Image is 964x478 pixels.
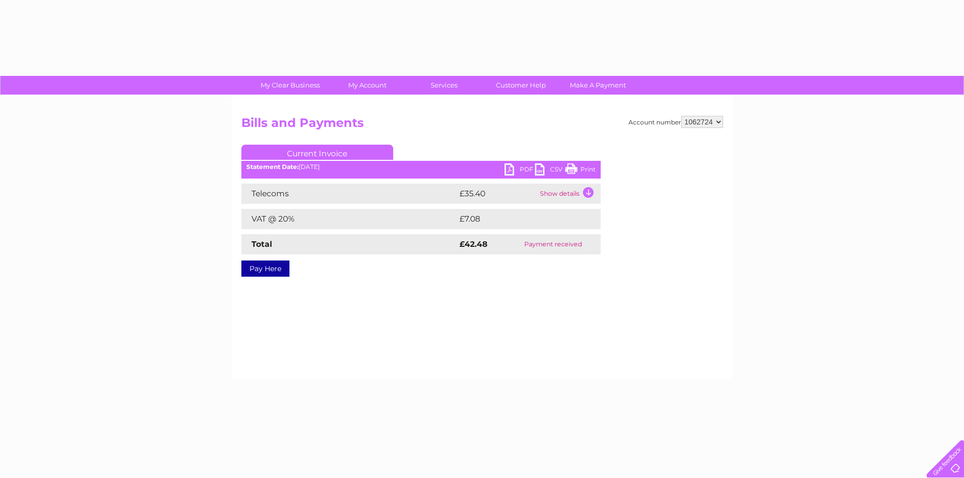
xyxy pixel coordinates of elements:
a: Services [402,76,486,95]
strong: £42.48 [459,239,487,249]
td: Telecoms [241,184,457,204]
a: Pay Here [241,260,289,277]
h2: Bills and Payments [241,116,723,135]
td: £7.08 [457,209,577,229]
td: Payment received [506,234,600,254]
a: Make A Payment [556,76,640,95]
td: £35.40 [457,184,537,204]
td: Show details [537,184,601,204]
div: Account number [628,116,723,128]
a: Print [565,163,596,178]
a: Customer Help [479,76,563,95]
a: CSV [535,163,565,178]
b: Statement Date: [246,163,299,170]
div: [DATE] [241,163,601,170]
a: PDF [505,163,535,178]
a: My Account [325,76,409,95]
strong: Total [252,239,272,249]
td: VAT @ 20% [241,209,457,229]
a: Current Invoice [241,145,393,160]
a: My Clear Business [248,76,332,95]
